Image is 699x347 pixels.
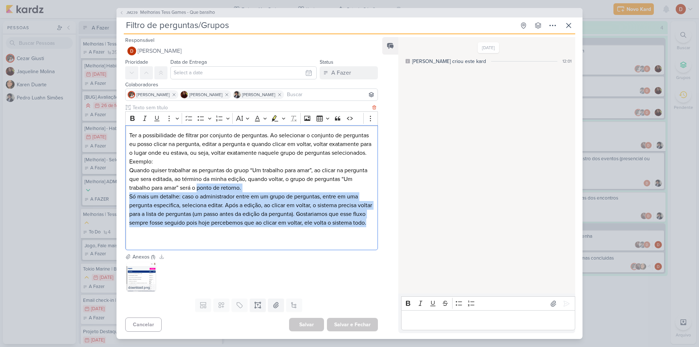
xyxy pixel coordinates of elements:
[137,91,170,98] span: [PERSON_NAME]
[331,68,351,77] div: A Fazer
[129,131,374,166] p: Ter a possibilidade de filtrar por conjunto de perguntas. Ao selecionar o conjunto de perguntas e...
[127,284,156,291] div: download.png
[125,125,378,250] div: Editor editing area: main
[125,37,154,43] label: Responsável
[412,58,486,65] div: [PERSON_NAME] criou este kard
[133,253,155,261] div: Anexos (1)
[131,104,371,111] input: Texto sem título
[181,91,188,98] img: Jaqueline Molina
[128,91,135,98] img: Cezar Giusti
[125,111,378,126] div: Editor toolbar
[285,90,376,99] input: Buscar
[125,318,162,332] button: Cancelar
[127,262,156,291] img: AajyX40JynwD3KIk3tJaXrUqtKmtf7ycI7k3kHGN.png
[189,91,222,98] span: [PERSON_NAME]
[125,81,378,88] div: Colaboradores
[127,47,136,55] img: Davi Elias Teixeira
[170,66,317,79] input: Select a date
[320,59,333,65] label: Status
[401,310,575,330] div: Editor editing area: main
[125,59,148,65] label: Prioridade
[562,58,572,64] div: 12:01
[129,166,374,192] p: Quando quiser trabalhar as perguntas do gruop “Um trabalho para amar”, ao clicar na pergunta que ...
[320,66,378,79] button: A Fazer
[129,192,374,227] p: Só mais um detalhe: caso o administrador entre em um grupo de perguntas, entre em uma pergunta es...
[124,19,516,32] input: Kard Sem Título
[170,59,207,65] label: Data de Entrega
[233,91,241,98] img: Pedro Luahn Simões
[138,47,182,55] span: [PERSON_NAME]
[125,44,378,58] button: [PERSON_NAME]
[242,91,275,98] span: [PERSON_NAME]
[401,296,575,311] div: Editor toolbar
